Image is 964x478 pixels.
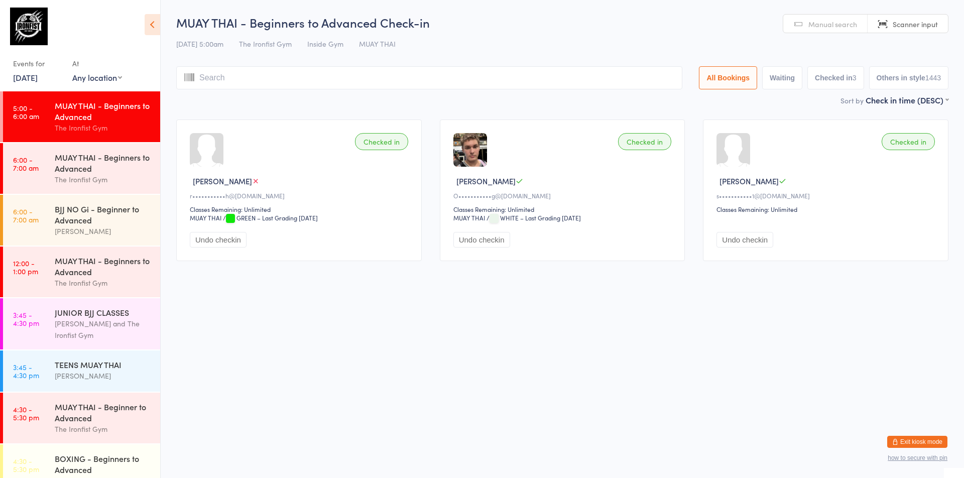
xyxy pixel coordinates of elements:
[55,423,152,435] div: The Ironfist Gym
[3,298,160,349] a: 3:45 -4:30 pmJUNIOR BJJ CLASSES[PERSON_NAME] and The Ironfist Gym
[55,174,152,185] div: The Ironfist Gym
[190,191,411,200] div: r•••••••••••h@[DOMAIN_NAME]
[453,205,675,213] div: Classes Remaining: Unlimited
[359,39,396,49] span: MUAY THAI
[55,255,152,277] div: MUAY THAI - Beginners to Advanced
[719,176,779,186] span: [PERSON_NAME]
[55,359,152,370] div: TEENS MUAY THAI
[453,232,510,248] button: Undo checkin
[190,232,247,248] button: Undo checkin
[55,225,152,237] div: [PERSON_NAME]
[13,104,39,120] time: 5:00 - 6:00 am
[882,133,935,150] div: Checked in
[453,133,487,167] img: image1756505430.png
[453,191,675,200] div: O•••••••••••g@[DOMAIN_NAME]
[55,401,152,423] div: MUAY THAI - Beginner to Advanced
[72,72,122,83] div: Any location
[72,55,122,72] div: At
[55,203,152,225] div: BJJ NO Gi - Beginner to Advanced
[716,191,938,200] div: s•••••••••••1@[DOMAIN_NAME]
[13,207,39,223] time: 6:00 - 7:00 am
[3,143,160,194] a: 6:00 -7:00 amMUAY THAI - Beginners to AdvancedThe Ironfist Gym
[55,152,152,174] div: MUAY THAI - Beginners to Advanced
[893,19,938,29] span: Scanner input
[456,176,516,186] span: [PERSON_NAME]
[807,66,864,89] button: Checked in3
[853,74,857,82] div: 3
[618,133,671,150] div: Checked in
[190,213,221,222] div: MUAY THAI
[699,66,757,89] button: All Bookings
[13,405,39,421] time: 4:30 - 5:30 pm
[55,100,152,122] div: MUAY THAI - Beginners to Advanced
[176,66,682,89] input: Search
[487,213,581,222] span: / WHITE – Last Grading [DATE]
[193,176,252,186] span: [PERSON_NAME]
[13,457,39,473] time: 4:30 - 5:30 pm
[55,318,152,341] div: [PERSON_NAME] and The Ironfist Gym
[223,213,318,222] span: / GREEN – Last Grading [DATE]
[13,363,39,379] time: 3:45 - 4:30 pm
[13,55,62,72] div: Events for
[453,213,485,222] div: MUAY THAI
[716,232,773,248] button: Undo checkin
[239,39,292,49] span: The Ironfist Gym
[55,277,152,289] div: The Ironfist Gym
[10,8,48,45] img: The Ironfist Gym
[55,122,152,134] div: The Ironfist Gym
[55,453,152,475] div: BOXING - Beginners to Advanced
[307,39,343,49] span: Inside Gym
[3,247,160,297] a: 12:00 -1:00 pmMUAY THAI - Beginners to AdvancedThe Ironfist Gym
[925,74,941,82] div: 1443
[55,370,152,382] div: [PERSON_NAME]
[887,436,947,448] button: Exit kiosk mode
[840,95,864,105] label: Sort by
[762,66,802,89] button: Waiting
[888,454,947,461] button: how to secure with pin
[13,311,39,327] time: 3:45 - 4:30 pm
[13,156,39,172] time: 6:00 - 7:00 am
[3,195,160,246] a: 6:00 -7:00 amBJJ NO Gi - Beginner to Advanced[PERSON_NAME]
[55,307,152,318] div: JUNIOR BJJ CLASSES
[3,91,160,142] a: 5:00 -6:00 amMUAY THAI - Beginners to AdvancedThe Ironfist Gym
[3,350,160,392] a: 3:45 -4:30 pmTEENS MUAY THAI[PERSON_NAME]
[13,72,38,83] a: [DATE]
[176,14,948,31] h2: MUAY THAI - Beginners to Advanced Check-in
[13,259,38,275] time: 12:00 - 1:00 pm
[176,39,223,49] span: [DATE] 5:00am
[716,205,938,213] div: Classes Remaining: Unlimited
[866,94,948,105] div: Check in time (DESC)
[3,393,160,443] a: 4:30 -5:30 pmMUAY THAI - Beginner to AdvancedThe Ironfist Gym
[355,133,408,150] div: Checked in
[808,19,857,29] span: Manual search
[869,66,948,89] button: Others in style1443
[190,205,411,213] div: Classes Remaining: Unlimited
